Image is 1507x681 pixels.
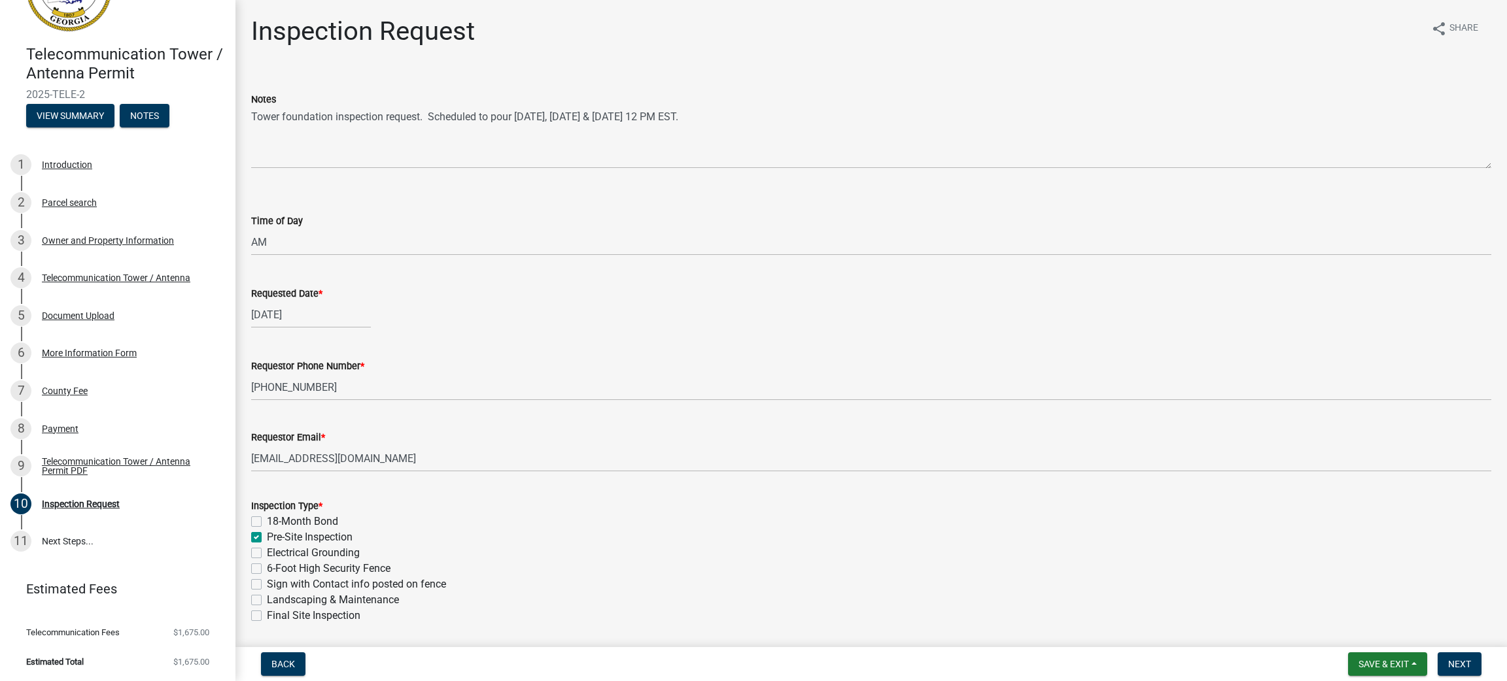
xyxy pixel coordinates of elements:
[42,348,137,357] div: More Information Form
[26,111,114,122] wm-modal-confirm: Summary
[42,457,215,475] div: Telecommunication Tower / Antenna Permit PDF
[10,418,31,439] div: 8
[251,217,303,226] label: Time of Day
[1448,659,1471,669] span: Next
[173,628,209,637] span: $1,675.00
[10,305,31,326] div: 5
[10,154,31,175] div: 1
[1431,21,1447,37] i: share
[10,342,31,363] div: 6
[10,456,31,476] div: 9
[1359,659,1409,669] span: Save & Exit
[42,160,92,169] div: Introduction
[1421,16,1489,41] button: shareShare
[10,230,31,251] div: 3
[1348,652,1427,676] button: Save & Exit
[173,657,209,666] span: $1,675.00
[251,362,364,371] label: Requestor Phone Number
[120,104,169,127] button: Notes
[42,198,97,207] div: Parcel search
[251,301,371,328] input: mm/dd/yyyy
[120,111,169,122] wm-modal-confirm: Notes
[26,657,84,666] span: Estimated Total
[267,608,360,623] label: Final Site Inspection
[26,104,114,127] button: View Summary
[267,592,399,608] label: Landscaping & Maintenance
[1449,21,1478,37] span: Share
[42,273,190,282] div: Telecommunication Tower / Antenna
[10,380,31,401] div: 7
[261,652,305,676] button: Back
[10,267,31,288] div: 4
[267,576,446,592] label: Sign with Contact info posted on fence
[271,659,295,669] span: Back
[10,493,31,514] div: 10
[42,236,174,245] div: Owner and Property Information
[267,545,360,561] label: Electrical Grounding
[251,16,475,47] h1: Inspection Request
[42,424,78,433] div: Payment
[26,88,209,101] span: 2025-TELE-2
[42,499,120,508] div: Inspection Request
[1438,652,1481,676] button: Next
[10,531,31,552] div: 11
[267,529,353,545] label: Pre-Site Inspection
[42,386,88,395] div: County Fee
[267,561,390,576] label: 6-Foot High Security Fence
[10,576,215,602] a: Estimated Fees
[251,290,322,299] label: Requested Date
[26,45,225,83] h4: Telecommunication Tower / Antenna Permit
[42,311,114,320] div: Document Upload
[251,95,276,105] label: Notes
[26,628,120,637] span: Telecommunication Fees
[251,502,322,511] label: Inspection Type
[251,433,325,442] label: Requestor Email
[267,514,338,529] label: 18-Month Bond
[10,192,31,213] div: 2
